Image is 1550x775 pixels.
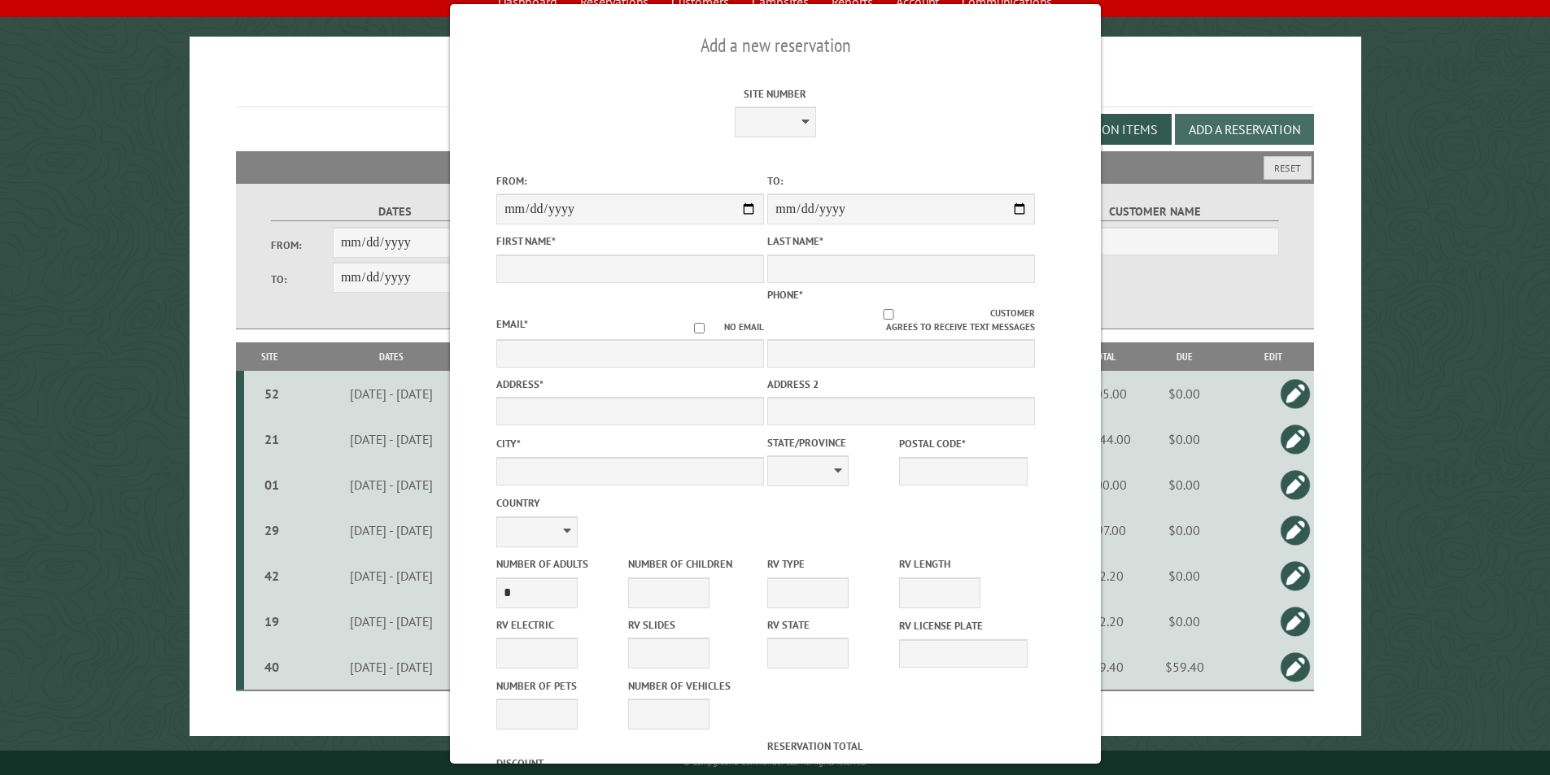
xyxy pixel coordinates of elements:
label: To: [271,272,333,287]
input: No email [675,323,724,333]
div: 21 [251,431,293,447]
label: RV License Plate [899,618,1028,633]
label: First Name [496,233,764,249]
label: RV Slides [628,617,757,633]
label: RV Length [899,556,1028,572]
th: Total [1072,342,1137,371]
label: State/Province [767,435,896,451]
div: [DATE] - [DATE] [298,568,484,584]
label: From: [271,237,333,253]
button: Add a Reservation [1175,114,1314,145]
label: RV Electric [496,617,625,633]
td: $0.00 [1137,416,1233,462]
label: Phone [767,288,803,302]
div: [DATE] - [DATE] [298,659,484,675]
div: [DATE] - [DATE] [298,385,484,402]
label: Site Number [641,86,909,102]
td: $297.00 [1072,507,1137,553]
td: $52.20 [1072,599,1137,644]
label: Customer agrees to receive text messages [767,307,1035,334]
td: $59.40 [1137,644,1233,690]
label: RV State [767,617,896,633]
td: $0.00 [1137,462,1233,507]
label: Country [496,495,764,511]
div: 52 [251,385,293,402]
label: Address 2 [767,377,1035,392]
button: Reset [1264,156,1312,180]
label: Dates [271,202,519,221]
div: 29 [251,522,293,538]
label: Email [496,317,528,331]
label: To: [767,173,1035,189]
td: $0.00 [1137,553,1233,599]
label: Postal Code [899,436,1028,451]
div: [DATE] - [DATE] [298,613,484,629]
input: Customer agrees to receive text messages [786,309,990,320]
td: $600.00 [1072,462,1137,507]
h2: Add a new reservation [496,30,1054,61]
th: Edit [1233,342,1315,371]
label: From: [496,173,764,189]
label: Address [496,377,764,392]
label: Number of Children [628,556,757,572]
button: Edit Add-on Items [1032,114,1172,145]
td: $59.40 [1072,644,1137,690]
td: $305.00 [1072,371,1137,416]
label: RV Type [767,556,896,572]
div: [DATE] - [DATE] [298,522,484,538]
div: 19 [251,613,293,629]
td: $0.00 [1137,599,1233,644]
td: $0.00 [1137,371,1233,416]
label: Discount [496,755,764,771]
label: Number of Pets [496,678,625,694]
h2: Filters [236,151,1315,182]
h1: Reservations [236,63,1315,107]
td: $0.00 [1137,507,1233,553]
label: Number of Vehicles [628,678,757,694]
th: Due [1137,342,1233,371]
th: Dates [295,342,487,371]
div: [DATE] - [DATE] [298,431,484,447]
small: © Campground Commander LLC. All rights reserved. [683,757,867,768]
div: [DATE] - [DATE] [298,477,484,493]
label: Last Name [767,233,1035,249]
div: 01 [251,477,293,493]
div: 40 [251,659,293,675]
td: $1044.00 [1072,416,1137,462]
label: No email [675,320,764,334]
label: City [496,436,764,451]
label: Number of Adults [496,556,625,572]
label: Reservation Total [767,738,1035,754]
div: 42 [251,568,293,584]
label: Customer Name [1031,202,1279,221]
th: Site [244,342,295,371]
td: $52.20 [1072,553,1137,599]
